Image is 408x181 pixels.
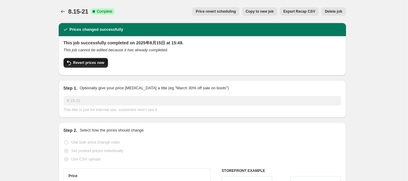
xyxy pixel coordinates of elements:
button: Delete job [321,7,346,16]
span: Price revert scheduling [196,9,236,14]
span: 8.15-21 [68,8,88,15]
button: Revert prices now [64,58,108,68]
span: Use CSV upload [71,157,100,161]
span: Delete job [325,9,342,14]
h2: Prices changed successfully [70,27,123,33]
span: This title is just for internal use, customers won't see it [64,107,157,112]
span: Export Recap CSV [283,9,315,14]
button: Price change jobs [59,7,67,16]
span: Complete [97,9,112,14]
i: This job cannot be edited because it has already completed. [64,48,168,52]
button: Copy to new job [242,7,277,16]
input: 30% off holiday sale [64,96,341,106]
h3: Price [69,173,77,178]
button: Export Recap CSV [280,7,319,16]
span: Set product prices individually [71,148,123,153]
h6: STOREFRONT EXAMPLE [222,168,341,173]
span: Revert prices now [73,60,104,65]
h2: This job successfully completed on 2025年8月15日 at 15:49. [64,40,341,46]
p: Select how the prices should change [80,127,144,133]
button: Price revert scheduling [192,7,240,16]
p: Optionally give your price [MEDICAL_DATA] a title (eg "March 30% off sale on boots") [80,85,229,91]
span: Copy to new job [246,9,274,14]
h2: Step 2. [64,127,77,133]
span: Use bulk price change rules [71,140,120,144]
h2: Step 1. [64,85,77,91]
